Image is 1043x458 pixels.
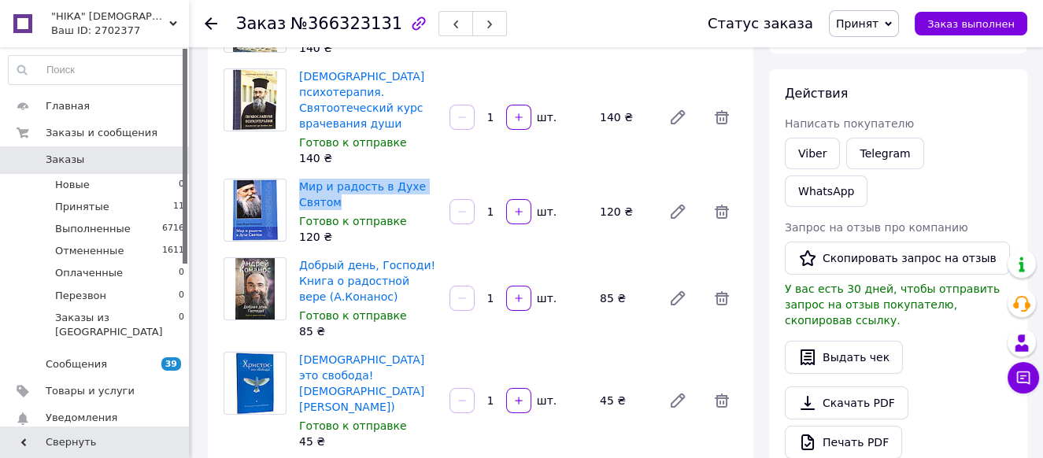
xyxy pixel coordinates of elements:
[594,390,656,412] div: 45 ₴
[290,14,402,33] span: №366323131
[299,180,426,209] a: Мир и радость в Духе Святом
[232,179,278,241] img: Мир и радость в Духе Святом
[232,69,278,131] img: Православная психотерапия. Святоотеческий курс врачевания души
[55,200,109,214] span: Принятые
[236,353,275,414] img: Христос это свобода! Архимандрит Андрей (Конанос)
[533,204,558,220] div: шт.
[55,266,123,280] span: Оплаченные
[299,70,424,130] a: [DEMOGRAPHIC_DATA] психотерапия. Святоотеческий курс врачевания души
[594,106,656,128] div: 140 ₴
[46,99,90,113] span: Главная
[179,289,184,303] span: 0
[785,138,840,169] a: Viber
[299,434,437,449] div: 45 ₴
[706,196,738,227] span: Удалить
[785,341,903,374] button: Выдать чек
[173,200,184,214] span: 11
[55,311,179,339] span: Заказы из [GEOGRAPHIC_DATA]
[836,17,878,30] span: Принят
[846,138,923,169] a: Telegram
[46,411,117,425] span: Уведомления
[51,24,189,38] div: Ваш ID: 2702377
[236,14,286,33] span: Заказ
[706,385,738,416] span: Удалить
[662,283,693,314] a: Редактировать
[162,244,184,258] span: 1611
[706,283,738,314] span: Удалить
[55,222,131,236] span: Выполненные
[662,102,693,133] a: Редактировать
[235,258,276,319] img: Добрый день, Господи! Книга о радостной вере (А.Конанос)
[46,153,84,167] span: Заказы
[785,221,968,234] span: Запрос на отзыв про компанию
[9,56,185,84] input: Поиск
[785,86,848,101] span: Действия
[915,12,1027,35] button: Заказ выполнен
[708,16,813,31] div: Статус заказа
[179,178,184,192] span: 0
[51,9,169,24] span: "НІКА" ПРАВОСЛАВНИЙ ІНТЕРНЕТ-МАГАЗИН
[785,242,1010,275] button: Скопировать запрос на отзыв
[785,386,908,419] a: Скачать PDF
[55,178,90,192] span: Новые
[706,102,738,133] span: Удалить
[1008,362,1039,393] button: Чат с покупателем
[205,16,217,31] div: Вернуться назад
[55,289,106,303] span: Перезвон
[785,175,867,207] a: WhatsApp
[179,311,184,339] span: 0
[299,229,437,245] div: 120 ₴
[299,309,407,322] span: Готово к отправке
[299,150,437,166] div: 140 ₴
[594,287,656,309] div: 85 ₴
[927,18,1015,30] span: Заказ выполнен
[662,196,693,227] a: Редактировать
[46,126,157,140] span: Заказы и сообщения
[162,222,184,236] span: 6716
[46,357,107,371] span: Сообщения
[299,136,407,149] span: Готово к отправке
[785,117,914,130] span: Написать покупателю
[179,266,184,280] span: 0
[533,290,558,306] div: шт.
[299,259,435,303] a: Добрый день, Господи! Книга о радостной вере (А.Конанос)
[299,419,407,432] span: Готово к отправке
[533,109,558,125] div: шт.
[46,384,135,398] span: Товары и услуги
[594,201,656,223] div: 120 ₴
[662,385,693,416] a: Редактировать
[161,357,181,371] span: 39
[299,353,424,413] a: [DEMOGRAPHIC_DATA] это свобода! [DEMOGRAPHIC_DATA] [PERSON_NAME])
[785,283,1000,327] span: У вас есть 30 дней, чтобы отправить запрос на отзыв покупателю, скопировав ссылку.
[55,244,124,258] span: Отмененные
[533,393,558,408] div: шт.
[299,323,437,339] div: 85 ₴
[299,40,437,56] div: 140 ₴
[299,215,407,227] span: Готово к отправке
